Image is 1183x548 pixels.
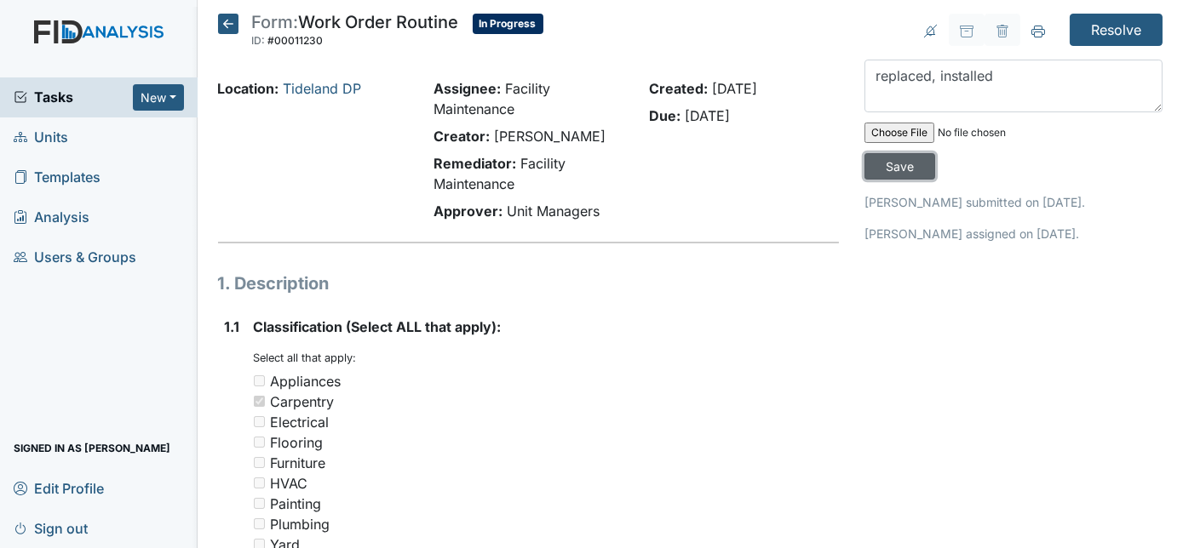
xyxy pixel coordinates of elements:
[252,34,266,47] span: ID:
[14,435,170,461] span: Signed in as [PERSON_NAME]
[284,80,362,97] a: Tideland DP
[685,107,730,124] span: [DATE]
[254,477,265,488] input: HVAC
[254,437,265,448] input: Flooring
[271,494,322,514] div: Painting
[254,498,265,509] input: Painting
[864,193,1163,211] p: [PERSON_NAME] submitted on [DATE].
[14,475,104,501] span: Edit Profile
[271,473,308,494] div: HVAC
[254,518,265,529] input: Plumbing
[133,84,184,111] button: New
[254,375,265,386] input: Appliances
[649,80,708,97] strong: Created:
[14,87,133,107] a: Tasks
[507,203,600,220] span: Unit Managers
[252,14,459,51] div: Work Order Routine
[434,155,516,172] strong: Remediator:
[712,80,757,97] span: [DATE]
[473,14,543,34] span: In Progress
[271,371,342,391] div: Appliances
[864,153,935,180] input: Save
[225,317,240,337] label: 1.1
[254,351,357,364] small: Select all that apply:
[14,244,136,271] span: Users & Groups
[864,225,1163,243] p: [PERSON_NAME] assigned on [DATE].
[1070,14,1163,46] input: Resolve
[254,318,502,335] span: Classification (Select ALL that apply):
[218,80,279,97] strong: Location:
[14,204,89,231] span: Analysis
[14,164,100,191] span: Templates
[271,453,326,473] div: Furniture
[434,80,501,97] strong: Assignee:
[14,515,88,541] span: Sign out
[271,391,335,412] div: Carpentry
[271,514,330,534] div: Plumbing
[14,124,68,151] span: Units
[649,107,681,124] strong: Due:
[268,34,324,47] span: #00011230
[254,457,265,468] input: Furniture
[434,203,502,220] strong: Approver:
[271,432,324,453] div: Flooring
[254,396,265,407] input: Carpentry
[494,128,606,145] span: [PERSON_NAME]
[252,12,299,32] span: Form:
[271,412,330,432] div: Electrical
[218,271,840,296] h1: 1. Description
[254,416,265,427] input: Electrical
[434,128,490,145] strong: Creator:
